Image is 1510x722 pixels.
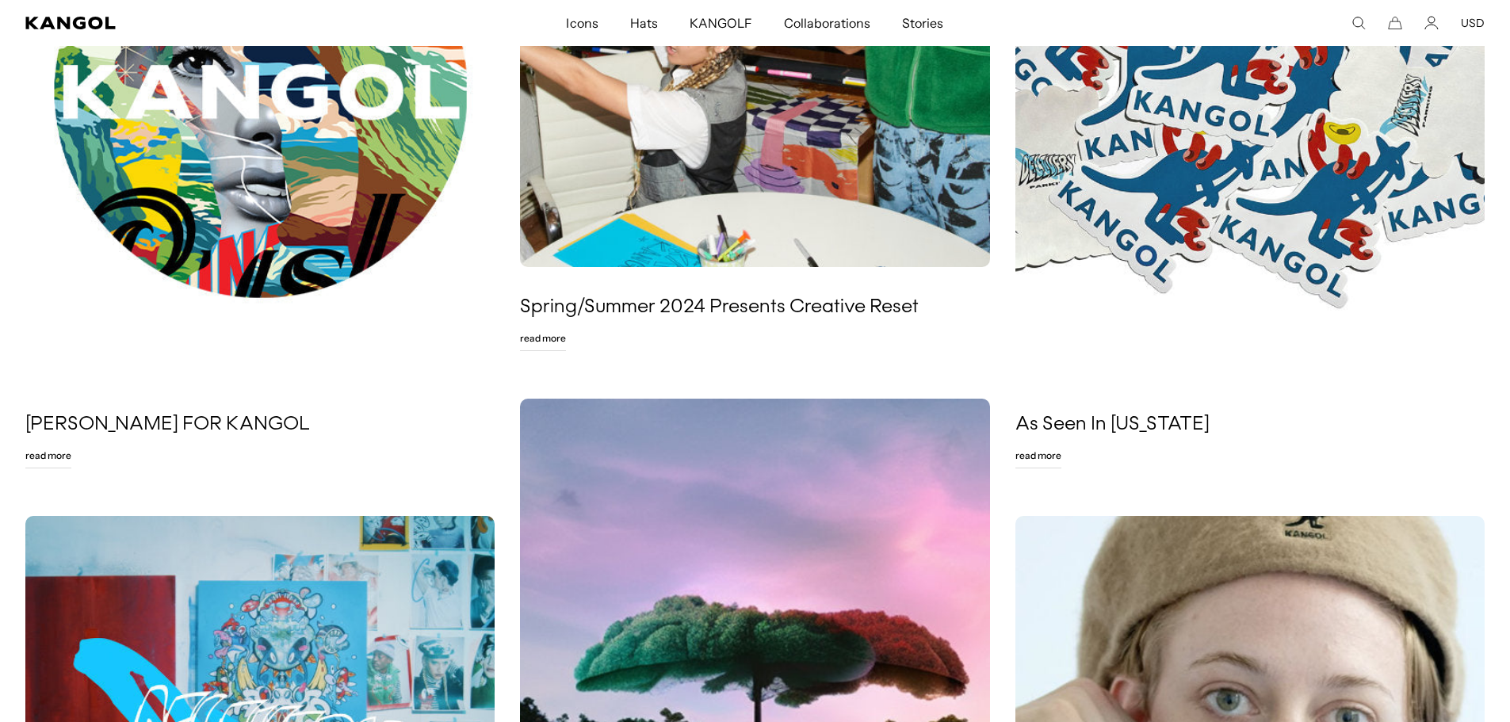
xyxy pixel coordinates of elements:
a: As Seen In [US_STATE] [1015,413,1210,437]
button: Cart [1388,16,1402,30]
a: Read More [520,326,566,351]
a: Kangol [25,17,376,29]
a: Account [1424,16,1439,30]
a: Read More [1015,443,1061,468]
a: [PERSON_NAME] FOR KANGOL [25,413,310,437]
summary: Search here [1351,16,1366,30]
a: Spring/Summer 2024 Presents Creative Reset [520,296,919,319]
button: USD [1461,16,1485,30]
a: Read More [25,443,71,468]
